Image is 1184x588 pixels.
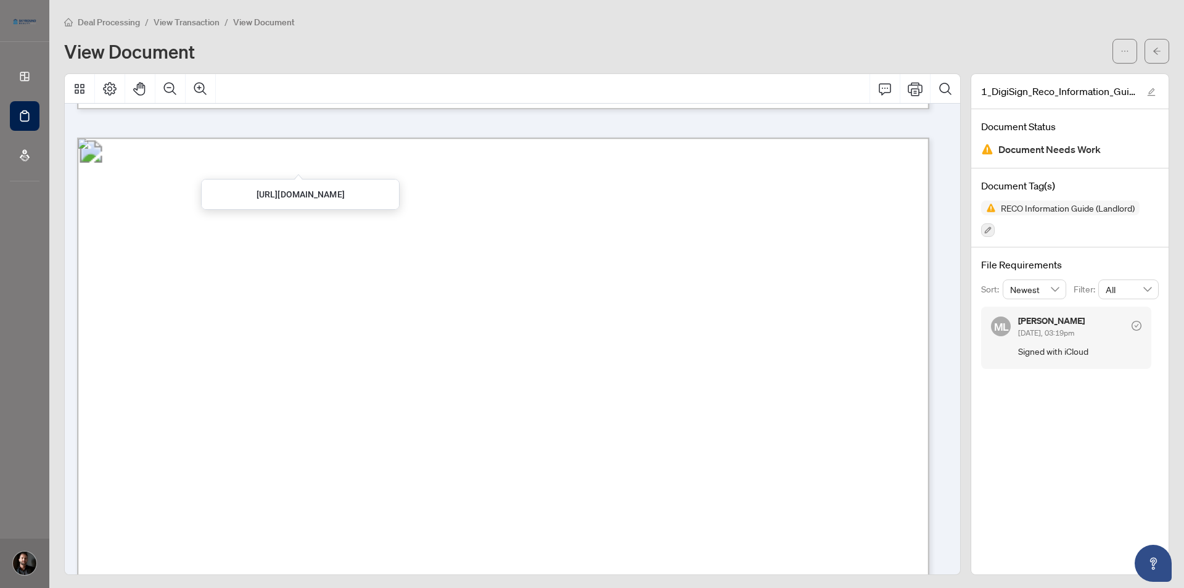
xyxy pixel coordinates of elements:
span: ML [993,318,1008,335]
li: / [224,15,228,29]
span: check-circle [1132,321,1141,331]
h4: Document Tag(s) [981,178,1159,193]
h4: File Requirements [981,257,1159,272]
p: Filter: [1074,283,1098,296]
h1: View Document [64,41,195,61]
span: View Document [233,17,295,28]
h5: [PERSON_NAME] [1018,317,1085,325]
span: View Transaction [154,17,220,28]
span: home [64,18,73,27]
span: Document Needs Work [998,141,1101,158]
img: Status Icon [981,201,996,215]
span: arrow-left [1153,47,1161,56]
span: RECO Information Guide (Landlord) [996,204,1140,212]
span: 1_DigiSign_Reco_Information_Guide_-_RECO_Forms.pdf [981,84,1135,99]
img: logo [10,15,39,28]
li: / [145,15,149,29]
span: edit [1147,88,1156,96]
span: Deal Processing [78,17,140,28]
span: ellipsis [1120,47,1129,56]
h4: Document Status [981,119,1159,134]
button: Open asap [1135,545,1172,582]
span: All [1106,280,1151,299]
span: Signed with iCloud [1018,344,1141,358]
span: Newest [1010,280,1059,299]
img: Document Status [981,143,993,155]
span: [DATE], 03:19pm [1018,328,1074,337]
p: Sort: [981,283,1003,296]
img: Profile Icon [13,552,36,575]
